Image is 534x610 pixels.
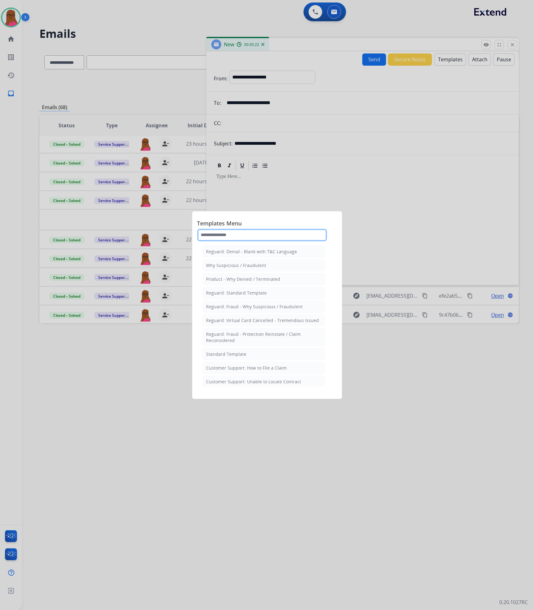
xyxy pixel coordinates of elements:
[206,262,266,269] div: Why Suspicious / Fraudulent
[206,249,297,255] div: Reguard: Denial - Blank with T&C Language
[206,276,280,282] div: Product - Why Denied / Terminated
[206,304,303,310] div: Reguard: Fraud - Why Suspicious / Fraudulent
[206,317,319,324] div: Reguard: Virtual Card Cancelled - Tremendous Issued
[206,379,301,385] div: Customer Support: Unable to Locate Contract
[206,351,247,357] div: Standard Template
[206,290,267,296] div: Reguard: Standard Template
[197,219,337,229] span: Templates Menu
[206,331,321,344] div: Reguard: Fraud - Protection Reinstate / Claim Reconsidered
[206,365,287,371] div: Customer Support: How to File a Claim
